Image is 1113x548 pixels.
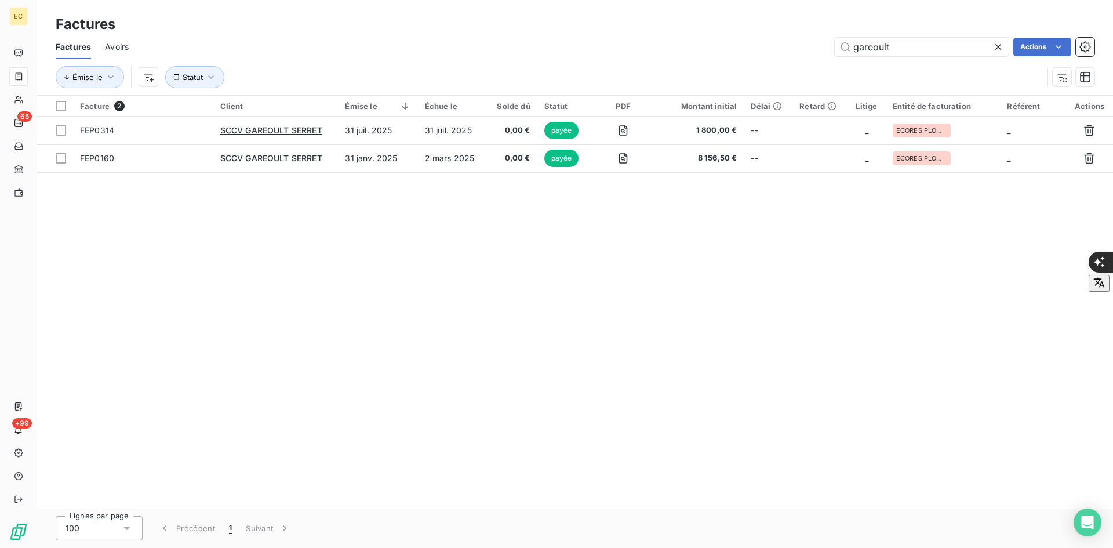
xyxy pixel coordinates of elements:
[896,127,947,134] span: ECORES PLOMBERIE
[165,66,224,88] button: Statut
[338,144,417,172] td: 31 janv. 2025
[239,516,297,540] button: Suivant
[1007,153,1010,163] span: _
[152,516,222,540] button: Précédent
[493,153,530,164] span: 0,00 €
[865,153,868,163] span: _
[9,7,28,26] div: EC
[600,101,647,111] div: PDF
[544,122,579,139] span: payée
[544,150,579,167] span: payée
[751,101,785,111] div: Délai
[661,125,737,136] span: 1 800,00 €
[865,125,868,135] span: _
[544,101,586,111] div: Statut
[744,117,792,144] td: --
[835,38,1009,56] input: Rechercher
[854,101,879,111] div: Litige
[493,101,530,111] div: Solde dû
[418,144,486,172] td: 2 mars 2025
[9,522,28,541] img: Logo LeanPay
[56,41,91,53] span: Factures
[220,153,322,163] span: SCCV GAREOULT SERRET
[661,153,737,164] span: 8 156,50 €
[80,101,110,111] span: Facture
[1074,509,1101,536] div: Open Intercom Messenger
[893,101,994,111] div: Entité de facturation
[345,101,410,111] div: Émise le
[105,41,129,53] span: Avoirs
[80,153,114,163] span: FEP0160
[425,101,479,111] div: Échue le
[493,125,530,136] span: 0,00 €
[418,117,486,144] td: 31 juil. 2025
[1007,101,1059,111] div: Référent
[114,101,125,111] span: 2
[222,516,239,540] button: 1
[338,117,417,144] td: 31 juil. 2025
[66,522,79,534] span: 100
[799,101,841,111] div: Retard
[183,72,203,82] span: Statut
[1007,125,1010,135] span: _
[220,101,332,111] div: Client
[17,111,32,122] span: 65
[56,14,115,35] h3: Factures
[1073,101,1106,111] div: Actions
[72,72,103,82] span: Émise le
[1013,38,1071,56] button: Actions
[220,125,322,135] span: SCCV GAREOULT SERRET
[80,125,114,135] span: FEP0314
[744,144,792,172] td: --
[661,101,737,111] div: Montant initial
[229,522,232,534] span: 1
[896,155,947,162] span: ECORES PLOMBERIE
[12,418,32,429] span: +99
[56,66,124,88] button: Émise le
